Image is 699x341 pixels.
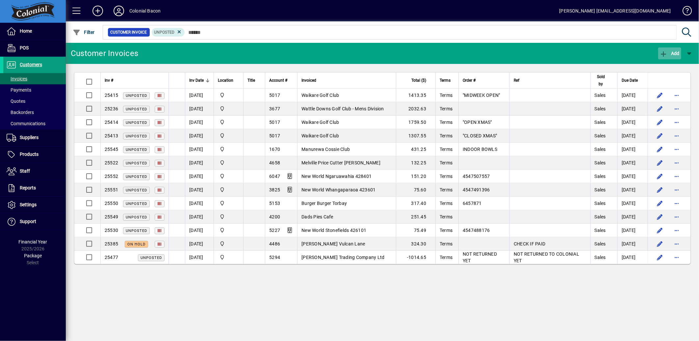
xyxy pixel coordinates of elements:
span: POS [20,45,29,50]
td: [DATE] [185,237,214,251]
span: 25552 [105,174,118,179]
span: 1670 [269,147,280,152]
span: Colonial Bacon [218,146,239,153]
a: Invoices [3,73,66,84]
span: 4200 [269,214,280,219]
span: Invoiced [301,77,316,84]
span: Terms [440,201,453,206]
td: 75.49 [396,224,435,237]
td: [DATE] [617,197,648,210]
a: Home [3,23,66,40]
button: More options [672,90,682,100]
span: Provida [218,227,239,234]
span: Provida [218,240,239,247]
button: Edit [655,239,665,249]
button: More options [672,130,682,141]
span: Sales [595,174,606,179]
td: [DATE] [617,183,648,197]
td: [DATE] [617,143,648,156]
div: Location [218,77,239,84]
span: Waikare Golf Club [301,120,339,125]
button: Edit [655,103,665,114]
span: Provida [218,119,239,126]
td: [DATE] [617,89,648,102]
span: Terms [440,133,453,138]
span: Terms [440,93,453,98]
span: Unposted [126,161,147,165]
a: POS [3,40,66,56]
span: 25549 [105,214,118,219]
span: Suppliers [20,135,39,140]
span: Terms [440,120,453,125]
td: [DATE] [617,116,648,129]
span: 25415 [105,93,118,98]
div: Order # [463,77,505,84]
button: Edit [655,198,665,209]
span: Terms [440,174,453,179]
td: 1413.35 [396,89,435,102]
button: Edit [655,117,665,128]
button: More options [672,185,682,195]
span: 4486 [269,241,280,246]
a: Quotes [3,96,66,107]
td: 132.25 [396,156,435,170]
span: Provida [218,173,239,180]
span: Unposted [126,121,147,125]
span: 4547491396 [463,187,490,192]
span: Sales [595,106,606,111]
span: "MIDWEEK OPEN" [463,93,500,98]
span: 4658 [269,160,280,165]
span: Unposted [126,188,147,192]
div: [PERSON_NAME] [EMAIL_ADDRESS][DOMAIN_NAME] [559,6,671,16]
span: NOT RETURNED TO COLONIAL YET [514,251,579,263]
td: [DATE] [185,143,214,156]
span: Financial Year [19,239,47,244]
button: Edit [655,90,665,100]
span: 5227 [269,228,280,233]
button: Edit [655,185,665,195]
td: [DATE] [185,183,214,197]
a: Staff [3,163,66,180]
div: Ref [514,77,586,84]
span: On hold [127,242,145,246]
td: [DATE] [185,210,214,224]
span: Payments [7,87,31,93]
span: 5153 [269,201,280,206]
span: Order # [463,77,476,84]
span: Terms [440,77,451,84]
span: Terms [440,106,453,111]
span: Customer Invoice [111,29,147,36]
span: Customers [20,62,42,67]
td: [DATE] [617,224,648,237]
span: Products [20,152,39,157]
span: Home [20,28,32,34]
span: 5294 [269,255,280,260]
span: Terms [440,214,453,219]
span: Unposted [126,229,147,233]
span: 25477 [105,255,118,260]
span: Inv # [105,77,113,84]
td: 251.45 [396,210,435,224]
td: 1759.50 [396,116,435,129]
td: 2032.63 [396,102,435,116]
span: Provida [218,200,239,207]
span: CHECK IF PAID [514,241,545,246]
div: Total ($) [400,77,432,84]
span: Provida [218,186,239,193]
span: Sales [595,255,606,260]
button: Edit [655,252,665,263]
span: Account # [269,77,287,84]
span: Due Date [622,77,638,84]
td: 151.20 [396,170,435,183]
div: Due Date [622,77,644,84]
button: More options [672,103,682,114]
button: Add [87,5,108,17]
span: Package [24,253,42,258]
span: "OPEN XMAS" [463,120,492,125]
td: [DATE] [185,116,214,129]
span: Backorders [7,110,34,115]
span: Terms [440,160,453,165]
span: Sales [595,201,606,206]
td: 1307.55 [396,129,435,143]
span: Terms [440,228,453,233]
